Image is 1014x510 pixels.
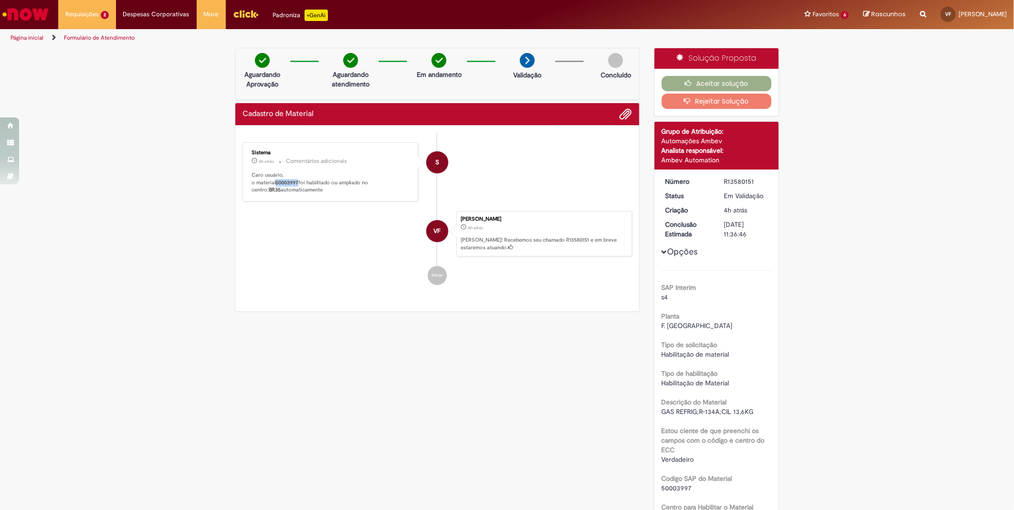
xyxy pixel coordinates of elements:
[123,10,190,19] span: Despesas Corporativas
[841,11,849,19] span: 6
[243,110,314,118] h2: Cadastro de Material Histórico de tíquete
[435,151,439,174] span: S
[520,53,535,68] img: arrow-next.png
[461,216,627,222] div: [PERSON_NAME]
[662,94,772,109] button: Rejeitar Solução
[11,34,43,42] a: Página inicial
[662,293,668,301] span: s4
[513,70,541,80] p: Validação
[662,379,729,387] span: Habilitação de Material
[662,484,692,492] span: 50003997
[255,53,270,68] img: check-circle-green.png
[724,220,768,239] div: [DATE] 11:36:46
[959,10,1007,18] span: [PERSON_NAME]
[724,205,768,215] div: 30/09/2025 09:36:39
[662,398,727,406] b: Descrição do Material
[65,10,99,19] span: Requisições
[426,220,448,242] div: Victoria Vieira Fonseca
[601,70,631,80] p: Concluído
[724,191,768,201] div: Em Validação
[724,177,768,186] div: R13580151
[273,10,328,21] div: Padroniza
[269,186,281,193] b: BR35
[620,108,632,120] button: Adicionar anexos
[662,407,754,416] span: GAS REFRIG;R-134A;CIL 13,6KG
[327,70,374,89] p: Aguardando atendimento
[945,11,951,17] span: VF
[662,455,694,464] span: Verdadeiro
[662,321,733,330] span: F. [GEOGRAPHIC_DATA]
[658,205,717,215] dt: Criação
[662,136,772,146] div: Automações Ambev
[662,369,718,378] b: Tipo de habilitação
[813,10,839,19] span: Favoritos
[608,53,623,68] img: img-circle-grey.png
[662,474,732,483] b: Codigo SAP do Material
[432,53,446,68] img: check-circle-green.png
[662,155,772,165] div: Ambev Automation
[662,127,772,136] div: Grupo de Atribuição:
[101,11,109,19] span: 2
[243,133,632,295] ul: Histórico de tíquete
[662,283,697,292] b: SAP Interim
[724,206,747,214] time: 30/09/2025 09:36:39
[64,34,135,42] a: Formulário de Atendimento
[863,10,906,19] a: Rascunhos
[871,10,906,19] span: Rascunhos
[275,179,298,186] b: 50003997
[343,53,358,68] img: check-circle-green.png
[259,159,274,164] span: 4h atrás
[662,312,680,320] b: Planta
[658,220,717,239] dt: Conclusão Estimada
[7,29,669,47] ul: Trilhas de página
[461,236,627,251] p: [PERSON_NAME]! Recebemos seu chamado R13580151 e em breve estaremos atuando.
[433,220,441,243] span: VF
[252,171,411,194] p: Caro usuário, o material foi habilitado ou ampliado no centro: automaticamente
[426,151,448,173] div: System
[662,340,718,349] b: Tipo de solicitação
[662,426,765,454] b: Estou ciente de que preenchi os campos com o código e centro do ECC
[662,146,772,155] div: Analista responsável:
[1,5,50,24] img: ServiceNow
[658,177,717,186] dt: Número
[204,10,219,19] span: More
[468,225,483,231] time: 30/09/2025 09:36:39
[233,7,259,21] img: click_logo_yellow_360x200.png
[658,191,717,201] dt: Status
[662,350,729,359] span: Habilitação de material
[417,70,462,79] p: Em andamento
[243,211,632,257] li: Victoria Vieira Fonseca
[252,150,411,156] div: Sistema
[239,70,285,89] p: Aguardando Aprovação
[662,76,772,91] button: Aceitar solução
[468,225,483,231] span: 4h atrás
[655,48,779,69] div: Solução Proposta
[724,206,747,214] span: 4h atrás
[286,157,347,165] small: Comentários adicionais
[305,10,328,21] p: +GenAi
